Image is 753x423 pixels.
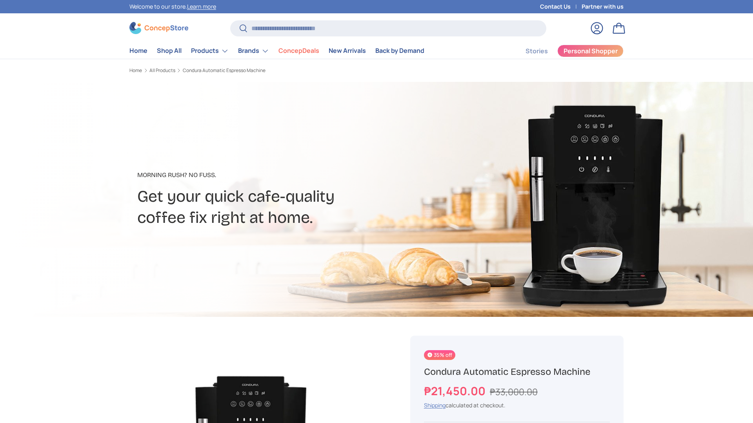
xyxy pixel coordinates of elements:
[424,350,455,360] span: 35% off
[424,383,487,399] strong: ₱21,450.00
[137,170,438,180] p: Morning rush? No fuss.
[129,68,142,73] a: Home
[424,366,610,378] h1: Condura Automatic Espresso Machine
[507,43,624,59] nav: Secondary
[540,2,582,11] a: Contact Us
[329,43,366,58] a: New Arrivals
[129,43,424,59] nav: Primary
[183,68,266,73] a: Condura Automatic Espresso Machine
[187,3,216,10] a: Learn more
[129,43,147,58] a: Home
[564,48,618,54] span: Personal Shopper
[424,401,610,409] div: calculated at checkout.
[375,43,424,58] a: Back by Demand
[157,43,182,58] a: Shop All
[129,67,391,74] nav: Breadcrumbs
[238,43,269,59] a: Brands
[424,401,446,409] a: Shipping
[129,22,188,34] img: ConcepStore
[582,2,624,11] a: Partner with us
[191,43,229,59] a: Products
[278,43,319,58] a: ConcepDeals
[186,43,233,59] summary: Products
[129,2,216,11] p: Welcome to our store.
[149,68,175,73] a: All Products
[557,45,624,57] a: Personal Shopper
[233,43,274,59] summary: Brands
[490,385,538,398] s: ₱33,000.00
[526,43,548,59] a: Stories
[137,186,438,228] h2: Get your quick cafe-quality coffee fix right at home.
